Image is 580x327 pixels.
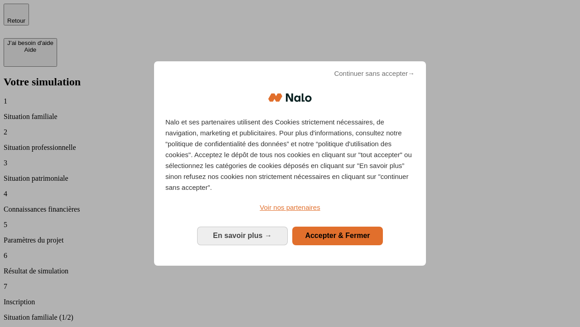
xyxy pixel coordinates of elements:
[305,232,370,239] span: Accepter & Fermer
[268,84,312,111] img: Logo
[165,117,415,193] p: Nalo et ses partenaires utilisent des Cookies strictement nécessaires, de navigation, marketing e...
[292,227,383,245] button: Accepter & Fermer: Accepter notre traitement des données et fermer
[197,227,288,245] button: En savoir plus: Configurer vos consentements
[154,61,426,265] div: Bienvenue chez Nalo Gestion du consentement
[334,68,415,79] span: Continuer sans accepter→
[165,202,415,213] a: Voir nos partenaires
[260,203,320,211] span: Voir nos partenaires
[213,232,272,239] span: En savoir plus →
